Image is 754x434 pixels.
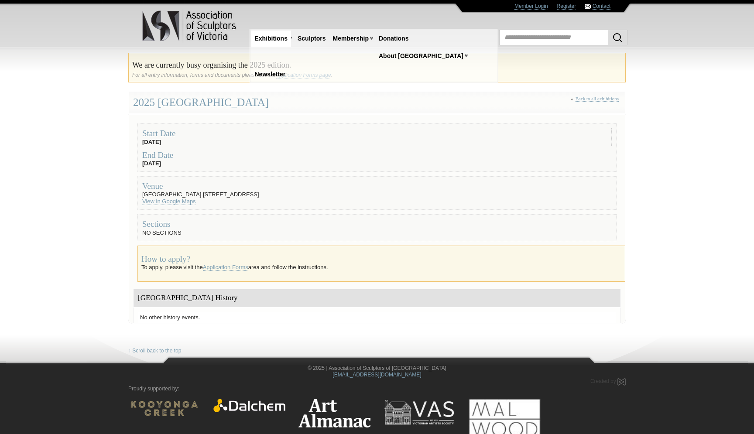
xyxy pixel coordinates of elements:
[137,214,617,241] fieldset: NO SECTIONS
[128,91,626,114] div: 2025 [GEOGRAPHIC_DATA]
[612,32,623,43] img: Search
[137,176,617,210] fieldset: [GEOGRAPHIC_DATA] [STREET_ADDRESS]
[142,150,612,160] div: End Date
[138,312,616,323] li: No other history events.
[128,399,200,418] img: Kooyonga Wines
[142,219,612,229] div: Sections
[128,386,626,392] p: Proudly supported by:
[142,128,611,138] div: Start Date
[128,348,181,354] a: ↑ Scroll back to the top
[122,365,632,378] div: © 2025 | Association of Sculptors of [GEOGRAPHIC_DATA]
[142,9,238,43] img: logo.png
[375,48,467,64] a: About [GEOGRAPHIC_DATA]
[251,31,291,47] a: Exhibitions
[375,31,412,47] a: Donations
[298,399,370,427] img: Art Almanac
[142,181,612,191] div: Venue
[593,3,610,10] a: Contact
[557,3,576,10] a: Register
[203,264,248,271] a: Application Forms
[332,372,421,378] a: [EMAIL_ADDRESS][DOMAIN_NAME]
[590,378,616,384] span: Created by
[142,198,196,205] a: View in Google Maps
[329,31,372,47] a: Membership
[590,378,626,384] a: Created by
[571,96,621,111] div: «
[617,378,626,386] img: Created by Marby
[132,72,622,79] div: For all entry information, forms and documents please see the .
[142,139,161,145] strong: [DATE]
[134,289,620,307] div: [GEOGRAPHIC_DATA] History
[132,57,622,72] h2: We are currently busy organising the 2025 edition.
[384,399,456,426] img: Victorian Artists Society
[137,246,625,282] div: To apply, please visit the area and follow the instructions.
[213,399,285,412] img: Dalchem Products
[251,66,289,82] a: Newsletter
[142,160,161,167] strong: [DATE]
[141,254,621,264] div: How to apply?
[294,31,329,47] a: Sculptors
[514,3,548,10] a: Member Login
[585,4,591,9] img: Contact ASV
[576,96,619,102] a: Back to all exhibitions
